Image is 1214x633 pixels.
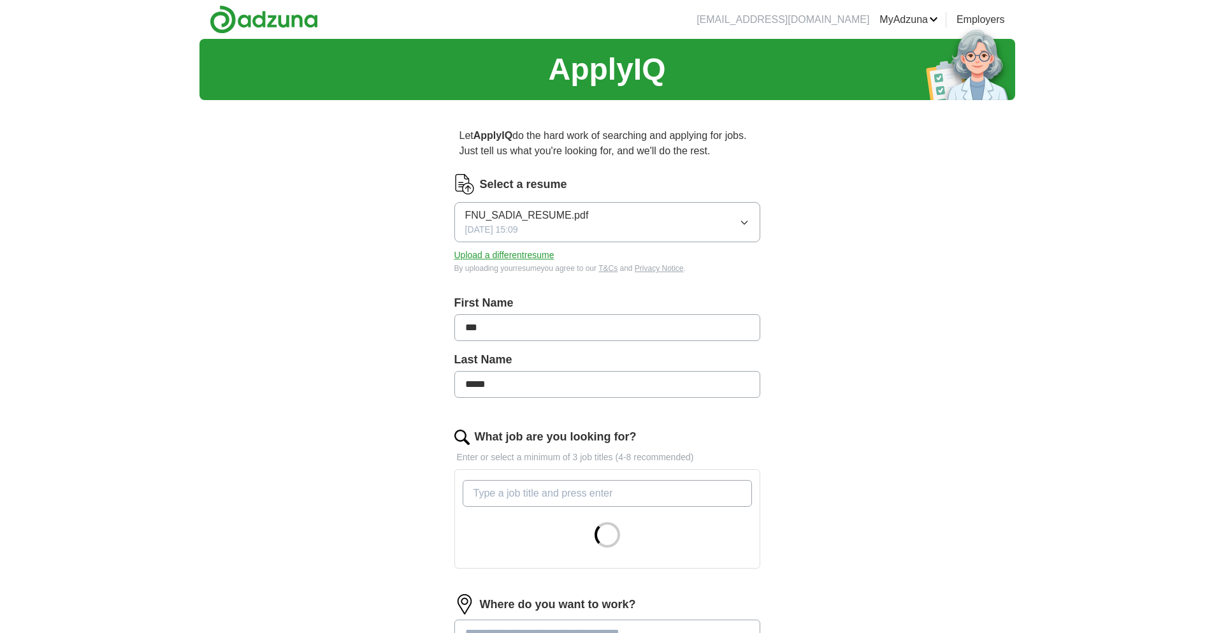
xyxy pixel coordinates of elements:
a: Employers [957,12,1005,27]
div: By uploading your resume you agree to our and . [454,263,760,274]
label: Where do you want to work? [480,596,636,613]
img: location.png [454,594,475,615]
li: [EMAIL_ADDRESS][DOMAIN_NAME] [697,12,869,27]
span: FNU_SADIA_RESUME.pdf [465,208,589,223]
button: Upload a differentresume [454,249,554,262]
strong: ApplyIQ [473,130,512,141]
a: T&Cs [598,264,618,273]
button: FNU_SADIA_RESUME.pdf[DATE] 15:09 [454,202,760,242]
label: Select a resume [480,176,567,193]
p: Enter or select a minimum of 3 job titles (4-8 recommended) [454,451,760,464]
a: Privacy Notice [635,264,684,273]
label: What job are you looking for? [475,428,637,446]
h1: ApplyIQ [548,47,665,92]
img: CV Icon [454,174,475,194]
a: MyAdzuna [879,12,938,27]
img: Adzuna logo [210,5,318,34]
img: search.png [454,430,470,445]
input: Type a job title and press enter [463,480,752,507]
span: [DATE] 15:09 [465,223,518,236]
label: Last Name [454,351,760,368]
label: First Name [454,295,760,312]
p: Let do the hard work of searching and applying for jobs. Just tell us what you're looking for, an... [454,123,760,164]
